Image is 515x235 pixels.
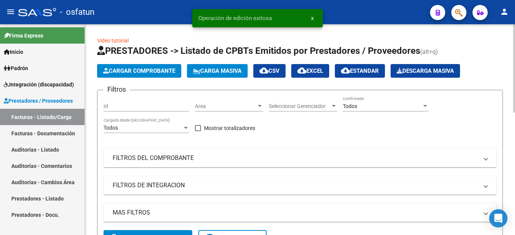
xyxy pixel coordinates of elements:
span: - osfatun [60,4,94,20]
span: Area [195,103,256,110]
span: (alt+q) [420,48,438,55]
mat-panel-title: MAS FILTROS [113,208,478,217]
span: Mostrar totalizadores [204,124,255,133]
span: EXCEL [297,67,323,74]
div: Open Intercom Messenger [489,209,507,227]
span: Estandar [341,67,379,74]
button: CSV [253,64,286,78]
span: Cargar Comprobante [103,67,175,74]
mat-icon: cloud_download [341,66,350,75]
mat-panel-title: FILTROS DEL COMPROBANTE [113,154,478,162]
mat-icon: cloud_download [259,66,268,75]
button: Estandar [335,64,385,78]
mat-expansion-panel-header: MAS FILTROS [104,204,496,222]
span: Todos [104,125,118,131]
h3: Filtros [104,84,130,95]
span: Operación de edición exitosa [198,14,272,22]
span: Padrón [4,64,28,72]
button: x [305,11,320,25]
mat-icon: person [500,7,509,16]
mat-expansion-panel-header: FILTROS DEL COMPROBANTE [104,149,496,167]
mat-icon: menu [6,7,15,16]
span: Inicio [4,48,23,56]
span: Integración (discapacidad) [4,80,74,89]
span: Seleccionar Gerenciador [269,103,330,110]
button: EXCEL [291,64,329,78]
span: Todos [343,103,357,109]
button: Carga Masiva [187,64,248,78]
span: Firma Express [4,31,43,40]
button: Cargar Comprobante [97,64,181,78]
button: Descarga Masiva [391,64,460,78]
span: CSV [259,67,279,74]
span: Prestadores / Proveedores [4,97,73,105]
a: Video tutorial [97,38,129,44]
span: PRESTADORES -> Listado de CPBTs Emitidos por Prestadores / Proveedores [97,45,420,56]
mat-panel-title: FILTROS DE INTEGRACION [113,181,478,190]
span: Carga Masiva [193,67,242,74]
mat-expansion-panel-header: FILTROS DE INTEGRACION [104,176,496,194]
app-download-masive: Descarga masiva de comprobantes (adjuntos) [391,64,460,78]
span: x [311,15,314,22]
span: Descarga Masiva [397,67,454,74]
mat-icon: cloud_download [297,66,306,75]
